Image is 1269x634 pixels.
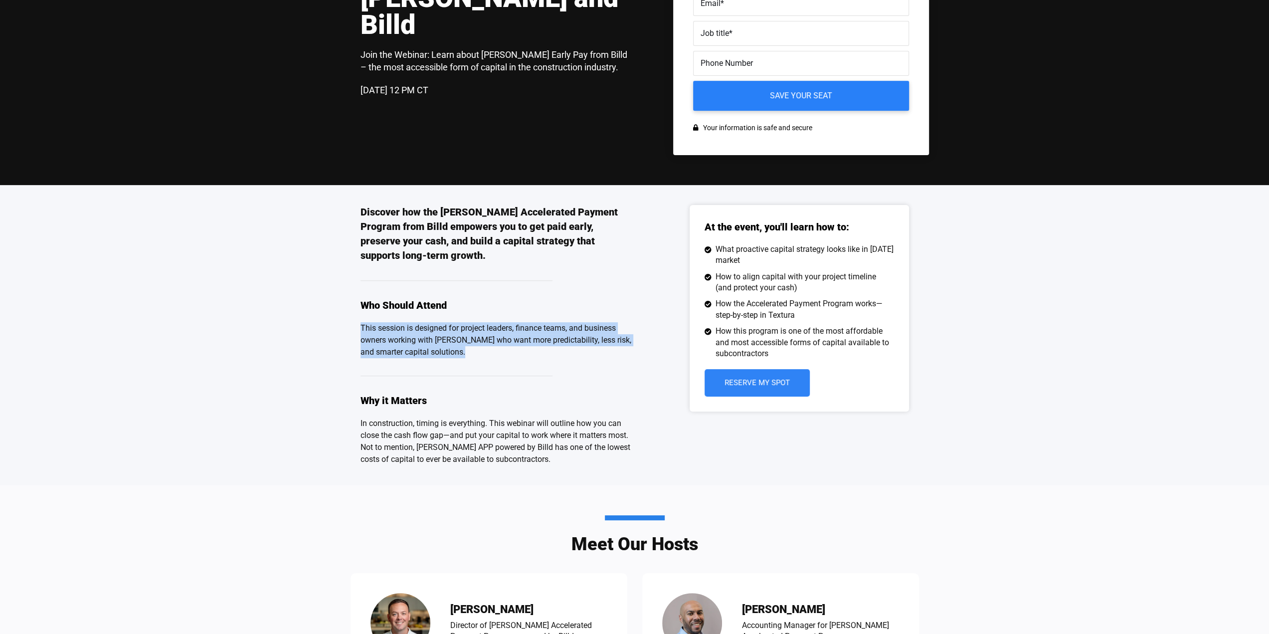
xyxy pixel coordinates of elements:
[701,121,812,135] span: Your information is safe and secure
[713,298,894,321] span: How the Accelerated Payment Program works—step-by-step in Textura
[571,515,698,553] h3: Meet Our Hosts
[361,48,635,73] h3: Join the Webinar: Learn about [PERSON_NAME] Early Pay from Billd – the most accessible form of ca...
[713,244,894,266] span: What proactive capital strategy looks like in [DATE] market
[361,394,635,408] h3: Why it Matters
[361,322,635,358] p: This session is designed for project leaders, finance teams, and business owners working with [PE...
[713,271,894,294] span: How to align capital with your project timeline (and protect your cash)
[705,369,810,397] a: Reserve My Spot
[742,604,899,615] h3: [PERSON_NAME]
[361,205,635,263] p: Discover how the [PERSON_NAME] Accelerated Payment Program from Billd empowers you to get paid ea...
[361,418,635,465] div: In construction, timing is everything. This webinar will outline how you can close the cash flow ...
[705,220,849,234] h3: At the event, you'll learn how to:
[713,326,894,359] span: How this program is one of the most affordable and most accessible forms of capital available to ...
[725,379,790,387] span: Reserve My Spot
[701,28,729,38] span: Job title
[361,298,635,312] h3: Who Should Attend
[450,604,607,615] h3: [PERSON_NAME]
[701,58,753,68] span: Phone Number
[361,85,428,95] span: [DATE] 12 PM CT
[693,81,909,111] input: Save your seat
